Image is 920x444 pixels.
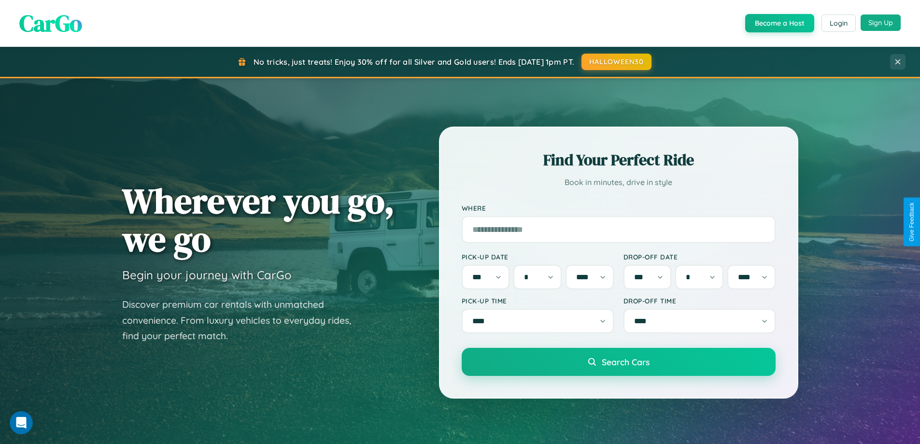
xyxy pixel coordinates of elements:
p: Discover premium car rentals with unmatched convenience. From luxury vehicles to everyday rides, ... [122,297,364,344]
span: CarGo [19,7,82,39]
span: Search Cars [602,357,650,367]
h1: Wherever you go, we go [122,182,395,258]
iframe: Intercom live chat [10,411,33,434]
h3: Begin your journey with CarGo [122,268,292,282]
div: Give Feedback [908,202,915,242]
button: Login [821,14,856,32]
p: Book in minutes, drive in style [462,175,776,189]
label: Drop-off Time [623,297,776,305]
label: Drop-off Date [623,253,776,261]
button: Become a Host [745,14,814,32]
label: Where [462,204,776,212]
span: No tricks, just treats! Enjoy 30% off for all Silver and Gold users! Ends [DATE] 1pm PT. [254,57,574,67]
button: Sign Up [861,14,901,31]
button: HALLOWEEN30 [581,54,651,70]
label: Pick-up Date [462,253,614,261]
button: Search Cars [462,348,776,376]
h2: Find Your Perfect Ride [462,149,776,171]
label: Pick-up Time [462,297,614,305]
